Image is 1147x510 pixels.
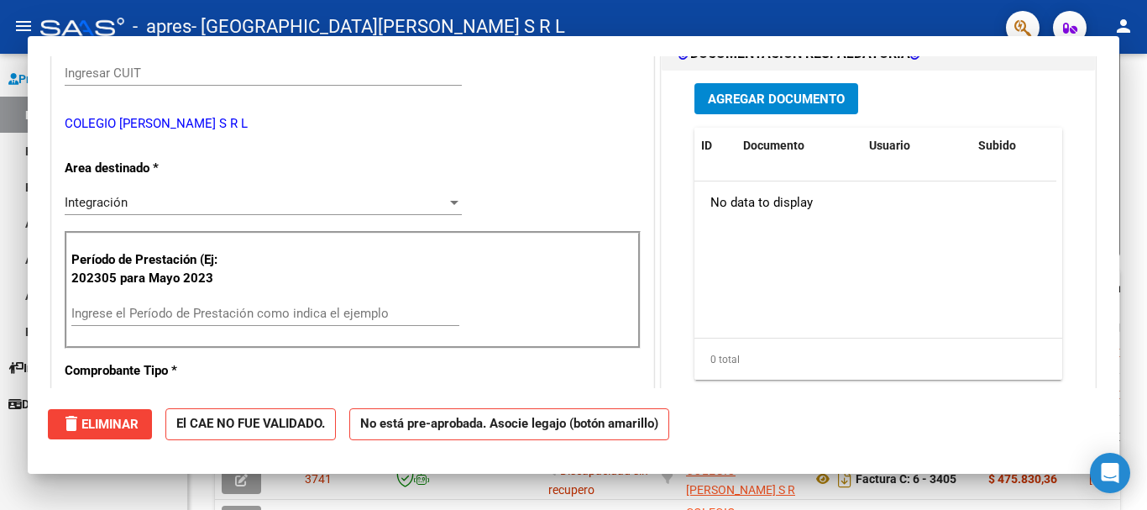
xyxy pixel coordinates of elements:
p: Area destinado * [65,159,238,178]
span: Prestadores / Proveedores [8,70,161,88]
div: 30695582702 [686,461,799,497]
span: - apres [133,8,191,45]
datatable-header-cell: Subido [972,128,1055,164]
div: No data to display [694,181,1056,223]
datatable-header-cell: Acción [1055,128,1139,164]
div: 0 total [694,339,1062,381]
p: Período de Prestación (Ej: 202305 para Mayo 2023 [71,250,240,288]
span: Eliminar [61,417,139,432]
datatable-header-cell: ID [694,128,736,164]
span: Usuario [869,139,910,152]
span: Instructivos [8,359,86,377]
span: Subido [978,139,1016,152]
div: Open Intercom Messenger [1090,453,1130,493]
datatable-header-cell: Documento [736,128,862,164]
p: COLEGIO [PERSON_NAME] S R L [65,114,641,134]
span: Documento [743,139,804,152]
strong: $ 475.830,36 [988,472,1057,486]
i: Descargar documento [834,465,856,492]
button: Agregar Documento [694,83,858,114]
div: DOCUMENTACIÓN RESPALDATORIA [662,71,1095,419]
span: - [GEOGRAPHIC_DATA][PERSON_NAME] S R L [191,8,565,45]
mat-icon: person [1113,16,1134,36]
p: Comprobante Tipo * [65,361,238,381]
mat-icon: delete [61,413,81,434]
span: Datos de contacto [8,395,118,413]
datatable-header-cell: Usuario [862,128,972,164]
span: 3741 [305,472,332,486]
span: Integración [65,195,128,210]
span: [DATE] [1089,472,1123,486]
strong: Factura C: 6 - 3405 [856,472,956,486]
mat-icon: menu [13,16,34,36]
strong: No está pre-aprobada. Asocie legajo (botón amarillo) [349,408,669,441]
strong: El CAE NO FUE VALIDADO. [165,408,336,441]
span: Agregar Documento [708,92,845,107]
span: ID [701,139,712,152]
button: Eliminar [48,409,152,439]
